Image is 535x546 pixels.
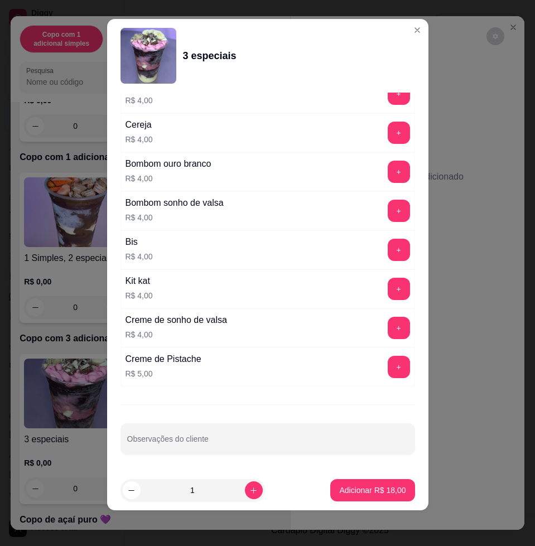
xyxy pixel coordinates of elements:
button: Close [408,21,426,39]
button: add [388,161,410,183]
button: add [388,317,410,339]
p: R$ 4,00 [126,290,153,301]
p: R$ 4,00 [126,173,211,184]
button: decrease-product-quantity [123,481,141,499]
div: 3 especiais [183,48,237,64]
div: Creme de Pistache [126,352,201,366]
p: R$ 4,00 [126,95,153,106]
button: add [388,122,410,144]
button: increase-product-quantity [245,481,263,499]
p: R$ 4,00 [126,212,224,223]
p: Adicionar R$ 18,00 [339,485,406,496]
button: add [388,83,410,105]
div: Bombom sonho de valsa [126,196,224,210]
div: Kit kat [126,274,153,288]
div: Bombom ouro branco [126,157,211,171]
p: R$ 5,00 [126,368,201,379]
div: Bis [126,235,153,249]
button: add [388,239,410,261]
p: R$ 4,00 [126,329,227,340]
p: R$ 4,00 [126,251,153,262]
button: add [388,278,410,300]
div: Creme de sonho de valsa [126,313,227,327]
button: add [388,356,410,378]
button: Adicionar R$ 18,00 [330,479,414,501]
p: R$ 4,00 [126,134,153,145]
input: Observações do cliente [127,438,408,449]
button: add [388,200,410,222]
div: Cereja [126,118,153,132]
img: product-image [121,28,176,84]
